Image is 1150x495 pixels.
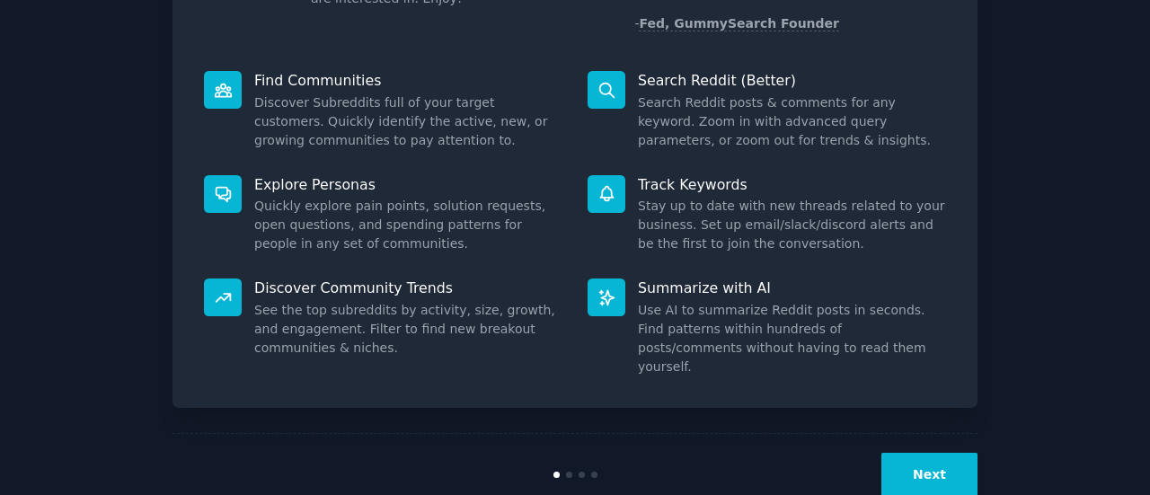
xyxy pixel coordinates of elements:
p: Track Keywords [638,175,946,194]
dd: See the top subreddits by activity, size, growth, and engagement. Filter to find new breakout com... [254,301,562,358]
p: Discover Community Trends [254,278,562,297]
p: Search Reddit (Better) [638,71,946,90]
p: Explore Personas [254,175,562,194]
dd: Stay up to date with new threads related to your business. Set up email/slack/discord alerts and ... [638,197,946,253]
div: - [634,14,839,33]
dd: Search Reddit posts & comments for any keyword. Zoom in with advanced query parameters, or zoom o... [638,93,946,150]
p: Summarize with AI [638,278,946,297]
dd: Quickly explore pain points, solution requests, open questions, and spending patterns for people ... [254,197,562,253]
p: Find Communities [254,71,562,90]
a: Fed, GummySearch Founder [639,16,839,31]
dd: Discover Subreddits full of your target customers. Quickly identify the active, new, or growing c... [254,93,562,150]
dd: Use AI to summarize Reddit posts in seconds. Find patterns within hundreds of posts/comments with... [638,301,946,376]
